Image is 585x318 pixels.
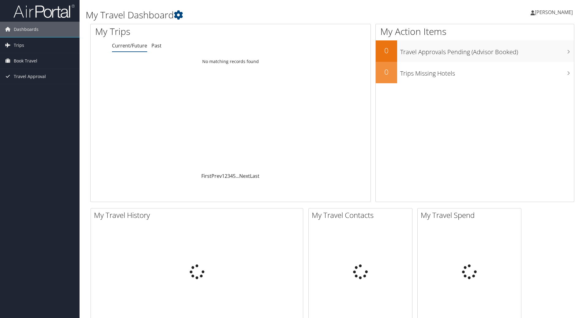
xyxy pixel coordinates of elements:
[421,210,521,220] h2: My Travel Spend
[400,45,574,56] h3: Travel Approvals Pending (Advisor Booked)
[233,173,236,179] a: 5
[376,45,397,56] h2: 0
[14,53,37,69] span: Book Travel
[230,173,233,179] a: 4
[94,210,303,220] h2: My Travel History
[222,173,225,179] a: 1
[14,22,39,37] span: Dashboards
[312,210,412,220] h2: My Travel Contacts
[400,66,574,78] h3: Trips Missing Hotels
[250,173,259,179] a: Last
[91,56,371,67] td: No matching records found
[535,9,573,16] span: [PERSON_NAME]
[201,173,211,179] a: First
[531,3,579,21] a: [PERSON_NAME]
[376,67,397,77] h2: 0
[236,173,239,179] span: …
[14,38,24,53] span: Trips
[14,69,46,84] span: Travel Approval
[376,40,574,62] a: 0Travel Approvals Pending (Advisor Booked)
[225,173,227,179] a: 2
[211,173,222,179] a: Prev
[95,25,249,38] h1: My Trips
[112,42,147,49] a: Current/Future
[239,173,250,179] a: Next
[227,173,230,179] a: 3
[86,9,415,21] h1: My Travel Dashboard
[376,62,574,83] a: 0Trips Missing Hotels
[151,42,162,49] a: Past
[13,4,75,18] img: airportal-logo.png
[376,25,574,38] h1: My Action Items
